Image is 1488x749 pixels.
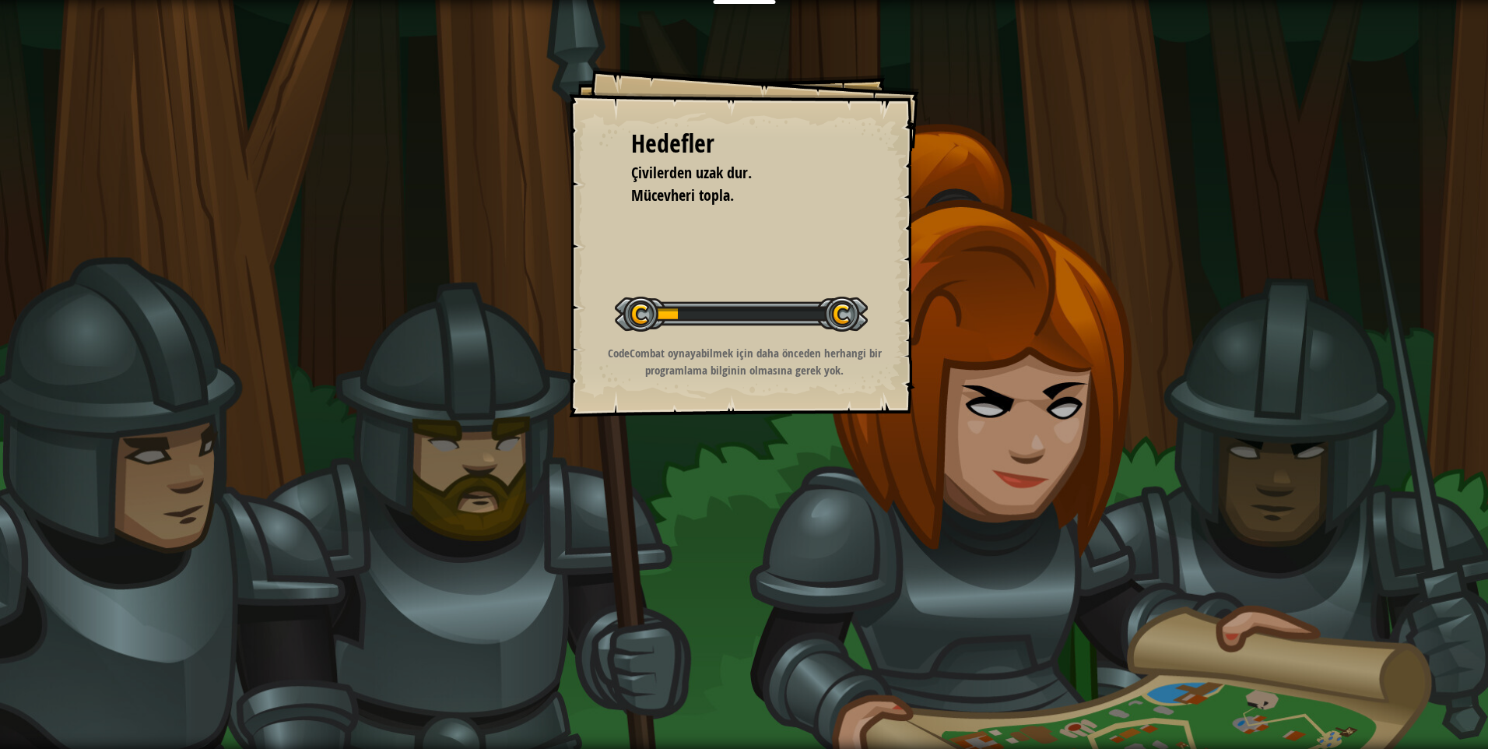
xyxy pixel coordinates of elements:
[612,185,853,207] li: Mücevheri topla.
[631,162,752,183] span: Çivilerden uzak dur.
[631,185,734,206] span: Mücevheri topla.
[588,345,900,378] p: CodeCombat oynayabilmek için daha önceden herhangi bir programlama bilginin olmasına gerek yok.
[631,126,857,162] div: Hedefler
[612,162,853,185] li: Çivilerden uzak dur.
